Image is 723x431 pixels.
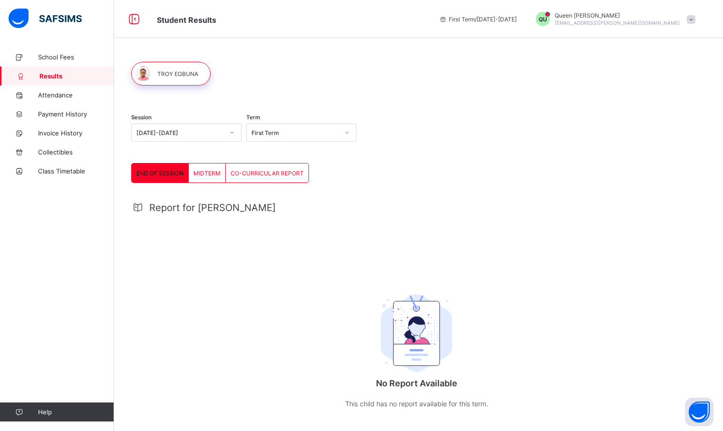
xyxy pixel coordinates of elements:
span: Invoice History [38,129,114,137]
p: This child has no report available for this term. [321,398,511,410]
span: Payment History [38,110,114,118]
span: Collectibles [38,148,114,156]
span: END OF SESSION [136,170,183,177]
div: [DATE]-[DATE] [136,129,224,136]
img: student.207b5acb3037b72b59086e8b1a17b1d0.svg [381,294,452,372]
span: Help [38,408,114,416]
div: First Term [251,129,339,136]
span: Student Results [157,15,216,25]
span: School Fees [38,53,114,61]
div: QueenEgbuna [526,12,700,26]
span: QU [539,16,547,23]
img: safsims [9,9,82,29]
p: No Report Available [321,378,511,388]
span: Report for [PERSON_NAME] [149,202,276,213]
span: Session [131,114,152,121]
span: CO-CURRICULAR REPORT [231,170,304,177]
span: [EMAIL_ADDRESS][PERSON_NAME][DOMAIN_NAME] [555,20,680,26]
span: Term [246,114,260,121]
span: Queen [PERSON_NAME] [555,12,680,19]
span: Attendance [38,91,114,99]
div: No Report Available [321,268,511,429]
span: session/term information [439,16,517,23]
span: Class Timetable [38,167,114,175]
span: MIDTERM [193,170,221,177]
span: Results [39,72,114,80]
button: Open asap [685,398,713,426]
